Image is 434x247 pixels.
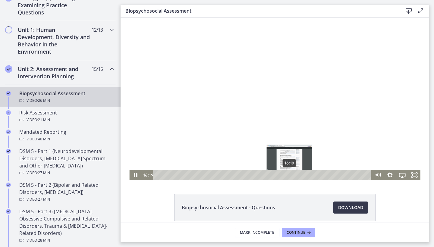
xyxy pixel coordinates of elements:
[6,149,11,154] i: Completed
[251,152,263,163] button: Mute
[235,228,279,237] button: Mark Incomplete
[6,130,11,134] i: Completed
[37,116,50,123] span: · 21 min
[37,97,50,104] span: · 26 min
[19,181,113,203] div: DSM 5 - Part 2 (Bipolar and Related Disorders, [MEDICAL_DATA])
[19,237,113,244] div: Video
[19,208,113,244] div: DSM 5 - Part 3 ([MEDICAL_DATA], Obsessive-Compulsive and Related Disorders, Trauma & [MEDICAL_DAT...
[6,183,11,187] i: Completed
[288,152,300,163] button: Fullscreen
[275,152,288,163] button: Airplay
[18,26,91,55] h2: Unit 1: Human Development, Diversity and Behavior in the Environment
[19,116,113,123] div: Video
[182,204,275,211] span: Biopsychosocial Assessment - Questions
[333,202,368,214] a: Download
[92,65,103,73] span: 15 / 15
[37,169,50,177] span: · 27 min
[19,196,113,203] div: Video
[19,148,113,177] div: DSM 5 - Part 1 (Neurodevelopmental Disorders, [MEDICAL_DATA] Spectrum and Other [MEDICAL_DATA])
[5,65,12,73] i: Completed
[125,7,393,14] h3: Biopsychosocial Assessment
[92,26,103,33] span: 12 / 13
[6,209,11,214] i: Completed
[121,17,429,180] iframe: Video Lesson
[240,230,274,235] span: Mark Incomplete
[6,110,11,115] i: Completed
[338,204,363,211] span: Download
[37,237,50,244] span: · 28 min
[19,169,113,177] div: Video
[37,196,50,203] span: · 27 min
[287,230,305,235] span: Continue
[19,128,113,143] div: Mandated Reporting
[263,152,275,163] button: Show settings menu
[19,109,113,123] div: Risk Assessment
[19,136,113,143] div: Video
[6,91,11,96] i: Completed
[18,65,91,80] h2: Unit 2: Assessment and Intervention Planning
[282,228,315,237] button: Continue
[37,136,50,143] span: · 40 min
[19,90,113,104] div: Biopsychosocial Assessment
[19,97,113,104] div: Video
